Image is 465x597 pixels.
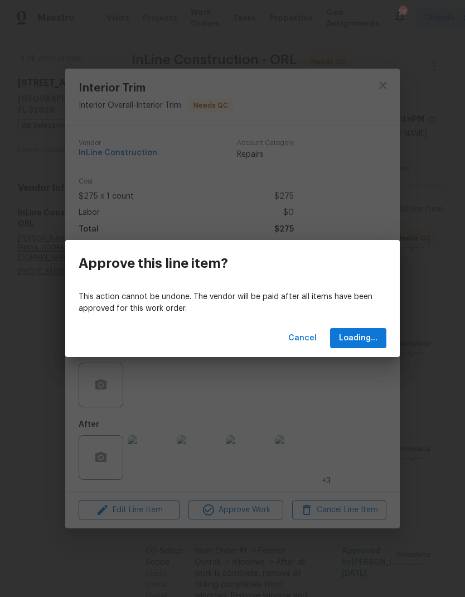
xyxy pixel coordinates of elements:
h3: Approve this line item? [79,256,228,271]
span: Cancel [288,331,317,345]
p: This action cannot be undone. The vendor will be paid after all items have been approved for this... [79,291,386,315]
button: Cancel [284,328,321,349]
span: Loading... [339,331,377,345]
button: Loading... [330,328,386,349]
